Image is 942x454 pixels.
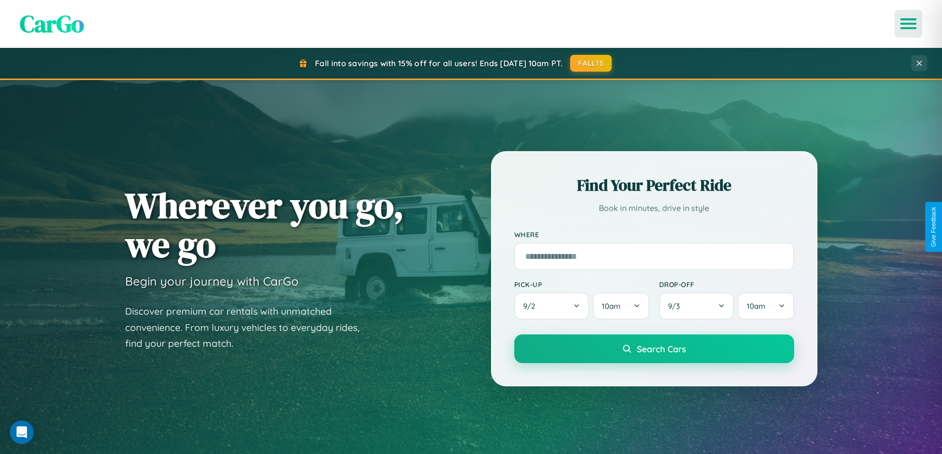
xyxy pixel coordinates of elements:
span: 9 / 2 [523,301,540,311]
label: Where [514,230,794,239]
button: 9/3 [659,292,734,320]
h2: Find Your Perfect Ride [514,174,794,196]
label: Pick-up [514,280,649,289]
button: Search Cars [514,334,794,363]
p: Book in minutes, drive in style [514,201,794,215]
button: FALL15 [570,55,612,72]
div: Open Intercom Messenger [10,420,34,444]
button: 10am [593,292,649,320]
button: 9/2 [514,292,589,320]
span: 10am [747,301,765,311]
span: 9 / 3 [668,301,685,311]
span: Search Cars [637,343,686,354]
div: Give Feedback [930,207,937,247]
span: 10am [602,301,621,311]
span: Fall into savings with 15% off for all users! Ends [DATE] 10am PT. [315,58,563,68]
p: Discover premium car rentals with unmatched convenience. From luxury vehicles to everyday rides, ... [125,303,372,352]
h1: Wherever you go, we go [125,186,404,264]
span: CarGo [20,7,84,40]
button: 10am [738,292,794,320]
label: Drop-off [659,280,794,289]
h3: Begin your journey with CarGo [125,274,299,289]
button: Open menu [895,10,922,38]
